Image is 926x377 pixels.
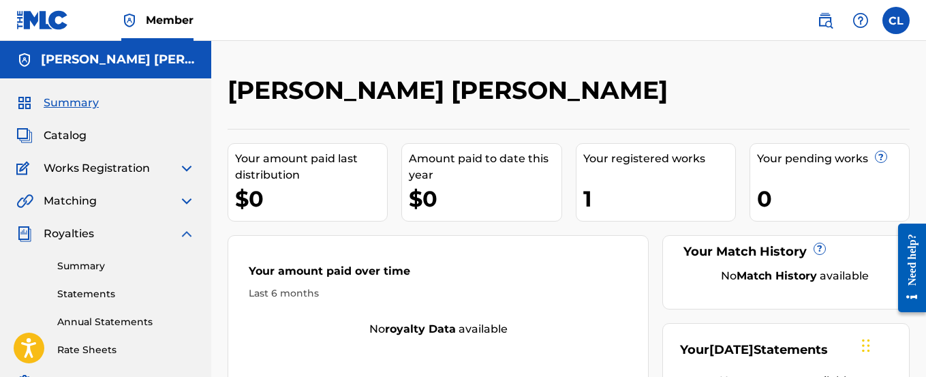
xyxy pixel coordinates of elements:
[146,12,194,28] span: Member
[179,160,195,177] img: expand
[249,286,628,301] div: Last 6 months
[16,52,33,68] img: Accounts
[235,151,387,183] div: Your amount paid last distribution
[57,259,195,273] a: Summary
[44,193,97,209] span: Matching
[16,10,69,30] img: MLC Logo
[235,183,387,214] div: $0
[858,312,926,377] iframe: Chat Widget
[228,75,675,106] h2: [PERSON_NAME] [PERSON_NAME]
[680,243,892,261] div: Your Match History
[16,127,87,144] a: CatalogCatalog
[709,342,754,357] span: [DATE]
[862,325,870,366] div: Drag
[814,243,825,254] span: ?
[16,226,33,242] img: Royalties
[817,12,833,29] img: search
[847,7,874,34] div: Help
[121,12,138,29] img: Top Rightsholder
[385,322,456,335] strong: royalty data
[249,263,628,286] div: Your amount paid over time
[888,213,926,323] iframe: Resource Center
[41,52,195,67] h5: Carson Jeremiah Lofton
[16,95,99,111] a: SummarySummary
[179,193,195,209] img: expand
[44,95,99,111] span: Summary
[409,151,561,183] div: Amount paid to date this year
[882,7,910,34] div: User Menu
[697,268,892,284] div: No available
[757,183,909,214] div: 0
[757,151,909,167] div: Your pending works
[44,226,94,242] span: Royalties
[44,160,150,177] span: Works Registration
[583,183,735,214] div: 1
[57,315,195,329] a: Annual Statements
[16,193,33,209] img: Matching
[876,151,886,162] span: ?
[16,127,33,144] img: Catalog
[812,7,839,34] a: Public Search
[16,95,33,111] img: Summary
[409,183,561,214] div: $0
[583,151,735,167] div: Your registered works
[57,343,195,357] a: Rate Sheets
[228,321,648,337] div: No available
[44,127,87,144] span: Catalog
[852,12,869,29] img: help
[16,160,34,177] img: Works Registration
[179,226,195,242] img: expand
[680,341,828,359] div: Your Statements
[737,269,817,282] strong: Match History
[57,287,195,301] a: Statements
